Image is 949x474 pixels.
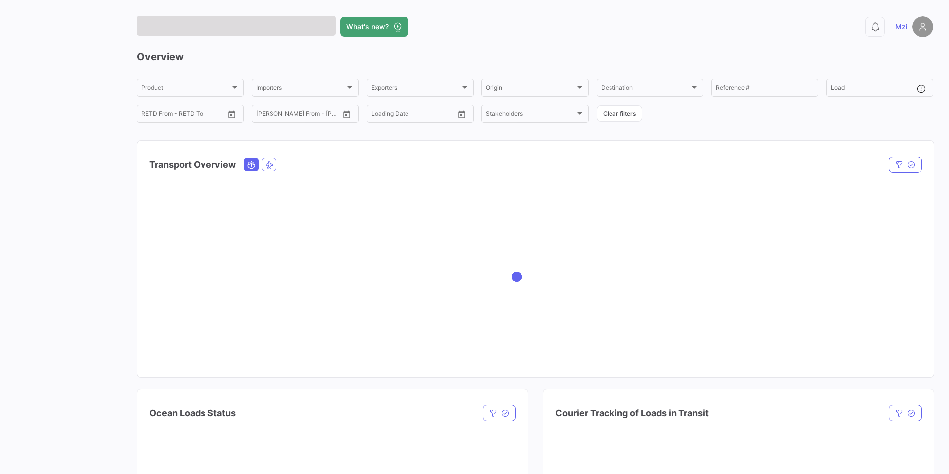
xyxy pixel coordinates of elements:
img: placeholder-user.png [912,16,933,37]
span: Mzi [895,22,907,32]
span: Origin [486,86,575,93]
button: What's new? [340,17,408,37]
button: Open calendar [339,107,354,122]
span: Destination [601,86,690,93]
h4: Transport Overview [149,158,236,172]
button: Air [262,158,276,171]
h4: Ocean Loads Status [149,406,236,420]
span: What's new? [346,22,389,32]
span: Stakeholders [486,112,575,119]
input: To [277,112,317,119]
input: From [141,112,155,119]
span: Product [141,86,230,93]
h4: Courier Tracking of Loads in Transit [555,406,709,420]
input: From [371,112,385,119]
button: Clear filters [597,105,642,122]
input: To [162,112,202,119]
span: Importers [256,86,345,93]
input: From [256,112,270,119]
button: Open calendar [454,107,469,122]
span: Exporters [371,86,460,93]
input: To [392,112,432,119]
button: Ocean [244,158,258,171]
h3: Overview [137,50,933,64]
button: Open calendar [224,107,239,122]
